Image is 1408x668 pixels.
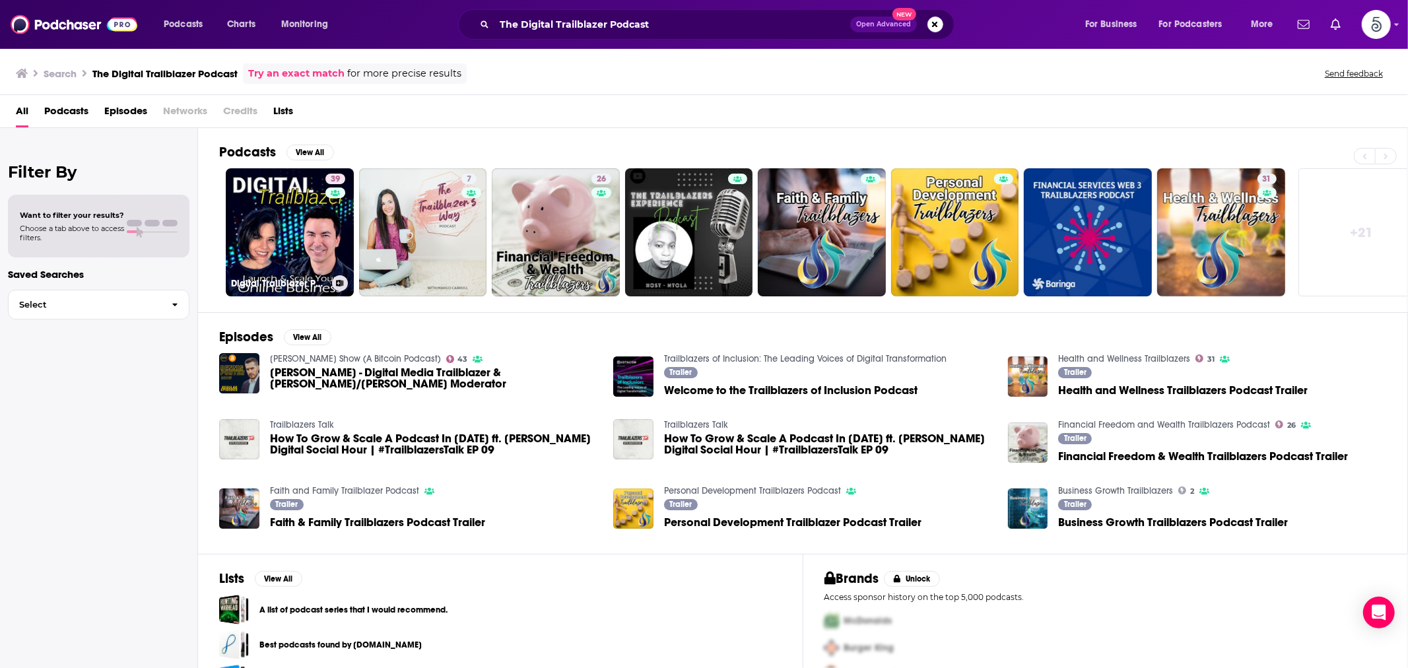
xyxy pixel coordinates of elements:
a: Financial Freedom and Wealth Trailblazers Podcast [1058,419,1270,430]
span: How To Grow & Scale A Podcast In [DATE] ft. [PERSON_NAME] Digital Social Hour | #TrailblazersTalk... [664,433,992,455]
img: Financial Freedom & Wealth Trailblazers Podcast Trailer [1008,422,1048,463]
img: User Profile [1362,10,1391,39]
span: Health and Wellness Trailblazers Podcast Trailer [1058,385,1308,396]
a: 26 [591,174,611,184]
span: 26 [1287,422,1296,428]
a: Episodes [104,100,147,127]
img: Podchaser - Follow, Share and Rate Podcasts [11,12,137,37]
div: Search podcasts, credits, & more... [471,9,967,40]
button: Unlock [884,571,940,587]
span: Charts [227,15,255,34]
a: 31 [1157,168,1285,296]
img: Daniela Cambone - Digital Media Trailblazer & Saylor/Giustra Moderator [219,353,259,393]
a: EpisodesView All [219,329,331,345]
span: Best podcasts found by digitalwellness.directory [219,630,249,659]
a: How To Grow & Scale A Podcast In 2024 ft. Sean Kelly Digital Social Hour | #TrailblazersTalk EP 09 [270,433,598,455]
a: Welcome to the Trailblazers of Inclusion Podcast [613,356,654,397]
h2: Brands [824,570,879,587]
span: Trailer [1064,500,1087,508]
span: for more precise results [347,66,461,81]
h3: The Digital Trailblazer Podcast [92,67,238,80]
a: Health and Wellness Trailblazers [1058,353,1190,364]
a: Business Growth Trailblazers [1058,485,1173,496]
a: Daniela Cambone - Digital Media Trailblazer & Saylor/Giustra Moderator [270,367,598,389]
span: Want to filter your results? [20,211,124,220]
img: Health and Wellness Trailblazers Podcast Trailer [1008,356,1048,397]
a: 26 [492,168,620,296]
button: Open AdvancedNew [850,17,917,32]
a: Lists [273,100,293,127]
a: 43 [446,355,468,363]
h2: Filter By [8,162,189,182]
span: Trailer [670,500,692,508]
span: For Podcasters [1159,15,1223,34]
a: Charts [218,14,263,35]
span: Trailer [670,368,692,376]
a: ListsView All [219,570,302,587]
a: Dennis Porter Show (A Bitcoin Podcast) [270,353,441,364]
h2: Podcasts [219,144,276,160]
button: open menu [1076,14,1154,35]
span: More [1251,15,1273,34]
span: Personal Development Trailblazer Podcast Trailer [664,517,922,528]
a: 7 [461,174,477,184]
button: View All [286,145,334,160]
img: Business Growth Trailblazers Podcast Trailer [1008,488,1048,529]
button: Select [8,290,189,319]
span: [PERSON_NAME] - Digital Media Trailblazer & [PERSON_NAME]/[PERSON_NAME] Moderator [270,367,598,389]
img: How To Grow & Scale A Podcast In 2024 ft. Sean Kelly Digital Social Hour | #TrailblazersTalk EP 09 [219,419,259,459]
span: Podcasts [164,15,203,34]
a: 31 [1195,354,1215,362]
span: New [892,8,916,20]
img: Faith & Family Trailblazers Podcast Trailer [219,488,259,529]
h2: Episodes [219,329,273,345]
span: 31 [1207,356,1215,362]
span: Monitoring [281,15,328,34]
a: Best podcasts found by [DOMAIN_NAME] [259,638,422,652]
span: Trailer [1064,368,1087,376]
span: 31 [1263,173,1271,186]
img: Personal Development Trailblazer Podcast Trailer [613,488,654,529]
a: 39 [325,174,345,184]
span: 2 [1190,488,1194,494]
a: 31 [1257,174,1277,184]
a: Try an exact match [248,66,345,81]
div: Open Intercom Messenger [1363,597,1395,628]
h2: Lists [219,570,244,587]
a: Show notifications dropdown [1292,13,1315,36]
a: 39Digital Trailblazer Podcast [226,168,354,296]
img: How To Grow & Scale A Podcast In 2024 ft. Sean Kelly Digital Social Hour | #TrailblazersTalk EP 09 [613,419,654,459]
button: open menu [272,14,345,35]
a: Faith and Family Trailblazer Podcast [270,485,419,496]
a: Financial Freedom & Wealth Trailblazers Podcast Trailer [1058,451,1348,462]
span: 26 [597,173,606,186]
button: View All [284,329,331,345]
a: Trailblazers Talk [270,419,334,430]
a: Faith & Family Trailblazers Podcast Trailer [270,517,485,528]
span: For Business [1085,15,1137,34]
a: A list of podcast series that I would recommend. [259,603,448,617]
span: Logged in as Spiral5-G2 [1362,10,1391,39]
span: 43 [457,356,467,362]
p: Saved Searches [8,268,189,281]
a: All [16,100,28,127]
span: A list of podcast series that I would recommend. [219,595,249,624]
a: Business Growth Trailblazers Podcast Trailer [1058,517,1288,528]
a: 2 [1178,486,1194,494]
a: Show notifications dropdown [1325,13,1346,36]
button: open menu [154,14,220,35]
a: Personal Development Trailblazers Podcast [664,485,841,496]
a: How To Grow & Scale A Podcast In 2024 ft. Sean Kelly Digital Social Hour | #TrailblazersTalk EP 09 [664,433,992,455]
img: Second Pro Logo [819,634,844,661]
a: Welcome to the Trailblazers of Inclusion Podcast [664,385,918,396]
